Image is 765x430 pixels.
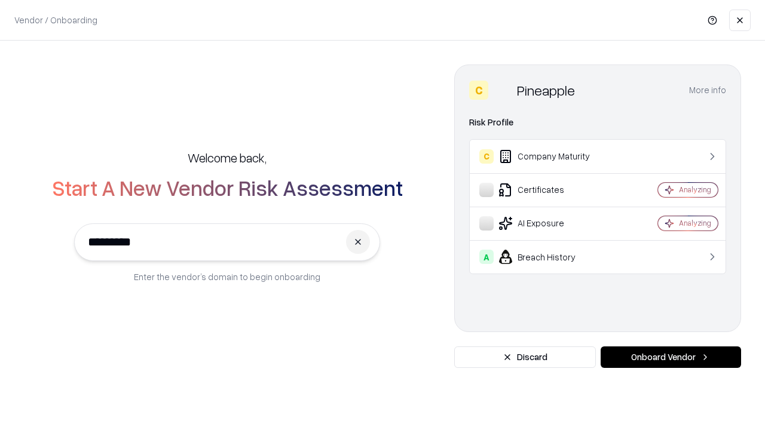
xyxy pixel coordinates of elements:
button: More info [689,79,726,101]
div: Analyzing [679,218,711,228]
div: Company Maturity [479,149,622,164]
div: Breach History [479,250,622,264]
img: Pineapple [493,81,512,100]
div: Analyzing [679,185,711,195]
div: AI Exposure [479,216,622,231]
div: Pineapple [517,81,575,100]
button: Onboard Vendor [601,346,741,368]
div: Risk Profile [469,115,726,130]
div: A [479,250,494,264]
button: Discard [454,346,596,368]
p: Enter the vendor’s domain to begin onboarding [134,271,320,283]
div: C [469,81,488,100]
div: C [479,149,494,164]
h2: Start A New Vendor Risk Assessment [52,176,403,199]
div: Certificates [479,183,622,197]
h5: Welcome back, [188,149,267,166]
p: Vendor / Onboarding [14,14,97,26]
